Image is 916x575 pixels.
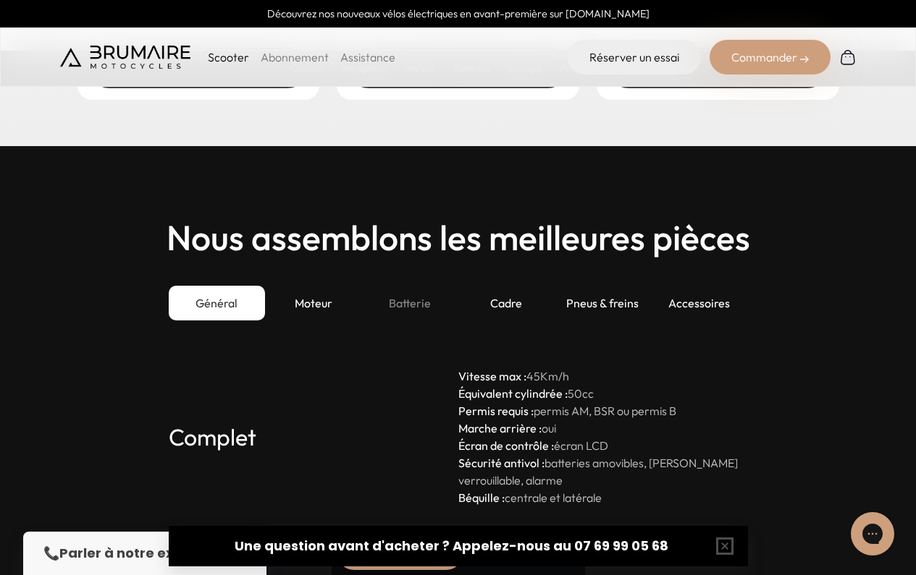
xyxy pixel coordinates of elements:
[340,50,395,64] a: Assistance
[458,386,568,401] strong: Équivalent cylindrée :
[458,438,554,453] strong: Écran de contrôle :
[555,286,651,320] div: Pneus & freins
[710,40,831,74] div: Commander
[568,386,582,401] span: 50
[526,369,540,383] span: 45
[458,369,526,383] strong: Vitesse max :
[651,286,747,320] div: Accessoires
[167,218,750,257] h2: Nous assemblons les meilleures pièces
[458,421,542,435] strong: Marche arrière :
[568,40,701,74] a: Réserver un essai
[458,367,748,506] p: Km/h cc oui écran LCD batteries amovibles, [PERSON_NAME] verrouillable, alarme centrale et latérale
[458,456,545,470] strong: Sécurité antivol :
[844,507,902,561] iframe: Gorgias live chat messenger
[169,286,265,320] div: Général
[265,286,361,320] div: Moteur
[208,48,249,66] p: Scooter
[60,46,190,69] img: Brumaire Motocycles
[169,367,458,506] h3: Complet
[458,404,534,418] strong: Permis requis :
[839,48,857,66] img: Panier
[261,50,329,64] a: Abonnement
[800,55,809,64] img: right-arrow-2.png
[458,490,505,505] strong: Béquille :
[458,286,555,320] div: Cadre
[361,286,458,320] div: Batterie
[534,404,676,418] span: permis AM, BSR ou permis B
